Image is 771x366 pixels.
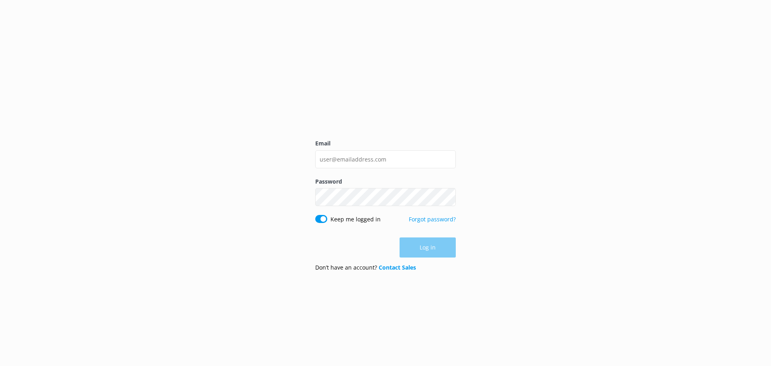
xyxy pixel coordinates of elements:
label: Email [315,139,456,148]
p: Don’t have an account? [315,263,416,272]
a: Contact Sales [379,264,416,271]
label: Keep me logged in [330,215,381,224]
a: Forgot password? [409,215,456,223]
button: Show password [440,189,456,205]
label: Password [315,177,456,186]
input: user@emailaddress.com [315,150,456,168]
